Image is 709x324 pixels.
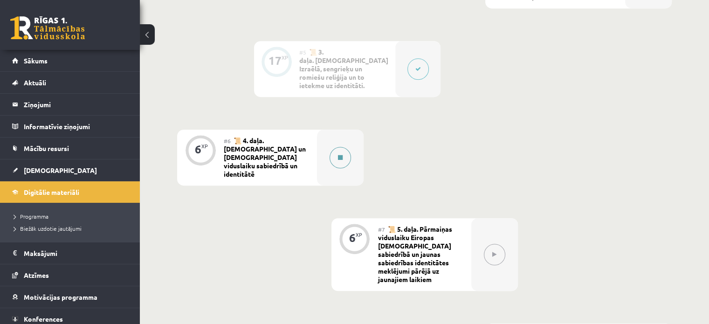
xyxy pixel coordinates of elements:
span: Motivācijas programma [24,293,97,301]
span: 📜 5. daļa. ​Pārmaiņas viduslaiku Eiropas [DEMOGRAPHIC_DATA] sabiedrībā un jaunas sabiedrības iden... [378,225,452,283]
div: 17 [268,56,282,65]
span: [DEMOGRAPHIC_DATA] [24,166,97,174]
a: Informatīvie ziņojumi [12,116,128,137]
span: 📜 3. daļa. [DEMOGRAPHIC_DATA] Izraēlā, sengrieķu un romiešu reliģija un to ietekme uz identitāti. [299,48,388,90]
a: Rīgas 1. Tālmācības vidusskola [10,16,85,40]
a: Digitālie materiāli [12,181,128,203]
span: #6 [224,137,231,145]
span: #7 [378,226,385,233]
div: 6 [195,145,201,153]
a: Motivācijas programma [12,286,128,308]
span: Digitālie materiāli [24,188,79,196]
a: Sākums [12,50,128,71]
div: XP [201,144,208,149]
a: [DEMOGRAPHIC_DATA] [12,159,128,181]
a: Atzīmes [12,264,128,286]
span: #5 [299,48,306,56]
div: XP [356,232,362,237]
a: Ziņojumi [12,94,128,115]
a: Mācību resursi [12,138,128,159]
div: XP [282,55,288,60]
legend: Maksājumi [24,242,128,264]
span: Sākums [24,56,48,65]
span: Programma [14,213,48,220]
span: Mācību resursi [24,144,69,152]
span: Atzīmes [24,271,49,279]
span: Biežāk uzdotie jautājumi [14,225,82,232]
a: Programma [14,212,131,221]
legend: Informatīvie ziņojumi [24,116,128,137]
a: Aktuāli [12,72,128,93]
span: Aktuāli [24,78,46,87]
span: 📜 4. daļa. ​[DEMOGRAPHIC_DATA] un [DEMOGRAPHIC_DATA] viduslaiku sabiedrībā un identitātē [224,136,306,178]
a: Maksājumi [12,242,128,264]
span: Konferences [24,315,63,323]
a: Biežāk uzdotie jautājumi [14,224,131,233]
legend: Ziņojumi [24,94,128,115]
div: 6 [349,234,356,242]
